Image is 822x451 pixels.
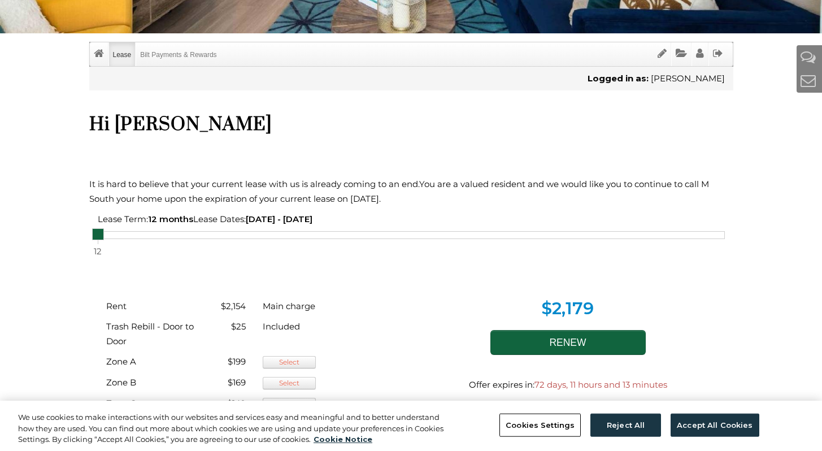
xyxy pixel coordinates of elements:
[136,42,220,66] a: Bilt Payments & Rewards
[98,299,202,314] div: Rent
[654,42,671,66] a: Sign Documents
[202,354,255,369] div: $199
[263,377,316,389] a: Select
[98,375,202,391] div: Zone B
[651,73,725,84] span: [PERSON_NAME]
[89,212,733,239] div: Lease Term: Lease Dates:
[221,301,246,311] span: $2,154
[98,319,202,349] div: Trash Rebill - Door to Door
[534,379,667,390] span: 72 days, 11 hours and 13 minutes
[254,319,333,334] div: Included
[98,396,202,411] div: Zone C
[246,214,312,224] span: [DATE] - [DATE]
[713,48,723,59] i: Sign Out
[671,413,759,437] button: Accept All Cookies
[499,413,581,437] button: Cookies Settings
[490,330,646,355] button: Renew
[588,73,649,84] b: Logged in as:
[692,42,708,66] a: Profile
[658,48,667,59] i: Sign Documents
[263,398,316,410] a: Select
[202,375,255,390] div: $169
[801,47,816,66] a: Help And Support
[420,378,716,392] p: Offer expires in:
[109,42,136,66] a: Lease
[672,42,691,66] a: Documents
[696,48,704,59] i: Profile
[254,299,333,314] div: Main charge
[98,354,202,370] div: Zone A
[202,396,255,411] div: $149
[94,48,104,59] i: Home
[90,42,108,66] a: Home
[263,356,316,368] a: Select
[89,113,733,136] h1: Hi [PERSON_NAME]
[231,321,246,332] span: $25
[18,412,452,445] div: We use cookies to make interactions with our websites and services easy and meaningful and to bet...
[92,244,103,260] span: 12
[709,42,727,66] a: Sign Out
[801,71,816,90] a: Contact
[89,179,419,189] span: It is hard to believe that your current lease with us is already coming to an end.
[148,214,193,224] span: 12 months
[590,413,661,437] button: Reject All
[676,48,687,59] i: Documents
[314,435,372,444] a: More information about your privacy
[542,299,594,318] span: $2,179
